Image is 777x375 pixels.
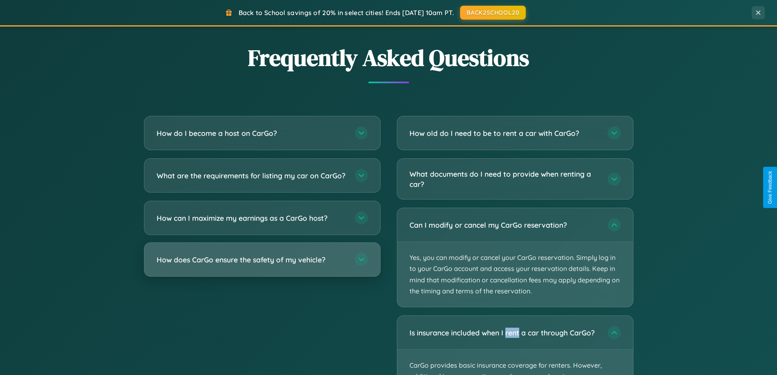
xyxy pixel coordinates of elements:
[767,171,773,204] div: Give Feedback
[157,171,347,181] h3: What are the requirements for listing my car on CarGo?
[157,213,347,223] h3: How can I maximize my earnings as a CarGo host?
[410,128,600,138] h3: How old do I need to be to rent a car with CarGo?
[410,169,600,189] h3: What documents do I need to provide when renting a car?
[397,242,633,307] p: Yes, you can modify or cancel your CarGo reservation. Simply log in to your CarGo account and acc...
[239,9,454,17] span: Back to School savings of 20% in select cities! Ends [DATE] 10am PT.
[410,328,600,338] h3: Is insurance included when I rent a car through CarGo?
[144,42,633,73] h2: Frequently Asked Questions
[157,128,347,138] h3: How do I become a host on CarGo?
[410,220,600,230] h3: Can I modify or cancel my CarGo reservation?
[157,255,347,265] h3: How does CarGo ensure the safety of my vehicle?
[460,6,526,20] button: BACK2SCHOOL20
